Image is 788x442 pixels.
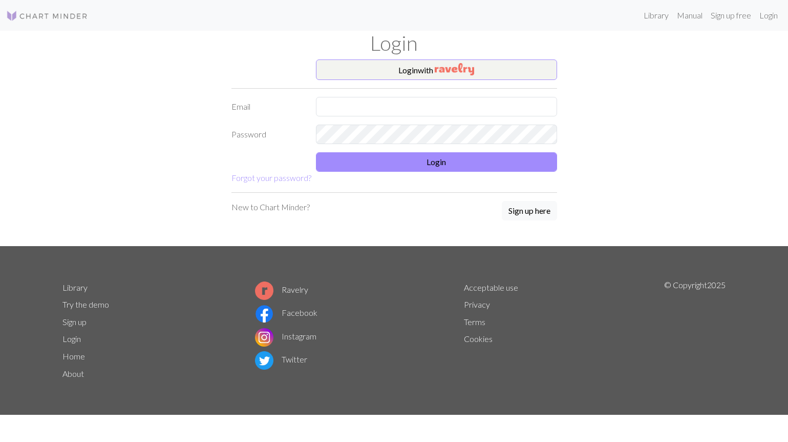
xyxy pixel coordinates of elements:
img: Instagram logo [255,328,273,347]
a: About [62,369,84,378]
a: Try the demo [62,299,109,309]
h1: Login [56,31,732,55]
img: Ravelry [435,63,474,75]
p: © Copyright 2025 [664,279,726,383]
a: Login [755,5,782,26]
button: Login [316,152,557,172]
button: Sign up here [502,201,557,220]
img: Facebook logo [255,305,273,323]
a: Privacy [464,299,490,309]
a: Manual [673,5,707,26]
a: Library [640,5,673,26]
a: Ravelry [255,285,308,294]
a: Sign up here [502,201,557,222]
button: Loginwith [316,59,557,80]
a: Sign up free [707,5,755,26]
a: Forgot your password? [231,173,311,183]
a: Instagram [255,331,316,341]
a: Terms [464,317,485,327]
a: Sign up [62,317,87,327]
label: Email [225,97,310,116]
img: Ravelry logo [255,282,273,300]
a: Home [62,351,85,361]
img: Twitter logo [255,351,273,370]
label: Password [225,125,310,144]
p: New to Chart Minder? [231,201,310,213]
img: Logo [6,10,88,22]
a: Facebook [255,308,317,317]
a: Cookies [464,334,493,344]
a: Login [62,334,81,344]
a: Acceptable use [464,283,518,292]
a: Library [62,283,88,292]
a: Twitter [255,354,307,364]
